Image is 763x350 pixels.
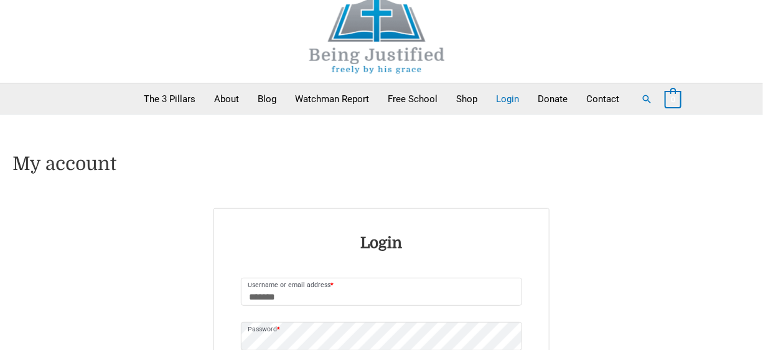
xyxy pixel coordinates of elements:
a: Watchman Report [286,83,378,115]
a: Contact [577,83,629,115]
a: View Shopping Cart, empty [665,93,681,105]
a: Blog [248,83,286,115]
a: Shop [447,83,487,115]
a: Search button [641,93,652,105]
a: Donate [528,83,577,115]
a: About [205,83,248,115]
a: Free School [378,83,447,115]
a: Login [487,83,528,115]
span: 0 [671,95,675,104]
h2: Login [239,234,524,253]
a: The 3 Pillars [134,83,205,115]
h1: My account [12,153,751,175]
nav: Primary Site Navigation [134,83,629,115]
